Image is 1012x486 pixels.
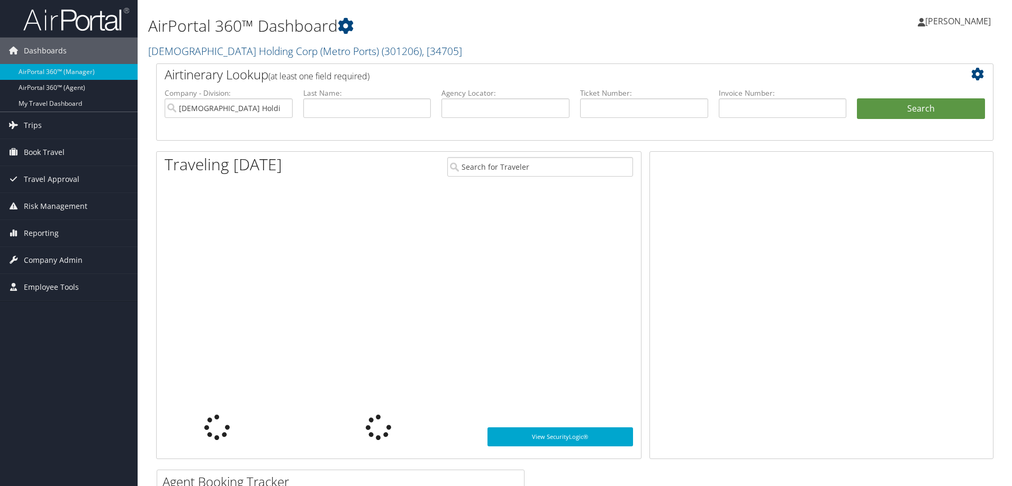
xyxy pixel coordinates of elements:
[24,247,83,273] span: Company Admin
[268,70,369,82] span: (at least one field required)
[441,88,570,98] label: Agency Locator:
[148,15,717,37] h1: AirPortal 360™ Dashboard
[148,44,462,58] a: [DEMOGRAPHIC_DATA] Holding Corp (Metro Ports)
[857,98,985,120] button: Search
[24,220,59,246] span: Reporting
[447,157,633,177] input: Search for Traveler
[24,139,65,166] span: Book Travel
[24,193,87,219] span: Risk Management
[165,153,282,176] h1: Traveling [DATE]
[719,88,847,98] label: Invoice Number:
[422,44,462,58] span: , [ 34705 ]
[580,88,708,98] label: Ticket Number:
[23,7,129,32] img: airportal-logo.png
[303,88,431,98] label: Last Name:
[918,5,1001,37] a: [PERSON_NAME]
[24,112,42,139] span: Trips
[24,38,67,64] span: Dashboards
[487,427,633,446] a: View SecurityLogic®
[24,166,79,192] span: Travel Approval
[382,44,422,58] span: ( 301206 )
[24,274,79,300] span: Employee Tools
[165,66,915,84] h2: Airtinerary Lookup
[165,88,293,98] label: Company - Division:
[925,15,991,27] span: [PERSON_NAME]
